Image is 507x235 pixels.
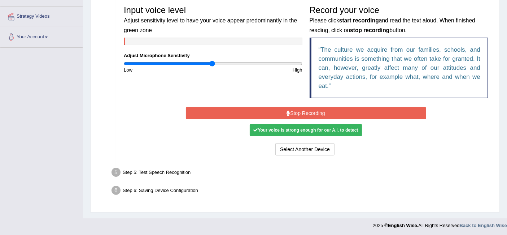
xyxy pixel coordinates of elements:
[120,67,213,73] div: Low
[0,7,83,25] a: Strategy Videos
[388,223,418,228] strong: English Wise.
[350,27,389,33] b: stop recording
[319,46,481,89] q: The culture we acquire from our families, schools, and communities is something that we often tak...
[310,5,488,34] h3: Record your voice
[275,143,335,155] button: Select Another Device
[124,5,302,34] h3: Input voice level
[124,17,297,33] small: Adjust sensitivity level to have your voice appear predominantly in the green zone
[124,52,190,59] label: Adjust Microphone Senstivity
[108,166,496,181] div: Step 5: Test Speech Recognition
[250,124,362,136] div: Your voice is strong enough for our A.I. to detect
[186,107,426,119] button: Stop Recording
[339,17,379,23] b: start recording
[310,17,475,33] small: Please click and read the text aloud. When finished reading, click on button.
[460,223,507,228] a: Back to English Wise
[213,67,306,73] div: High
[108,184,496,200] div: Step 6: Saving Device Configuration
[373,218,507,229] div: 2025 © All Rights Reserved
[0,27,83,45] a: Your Account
